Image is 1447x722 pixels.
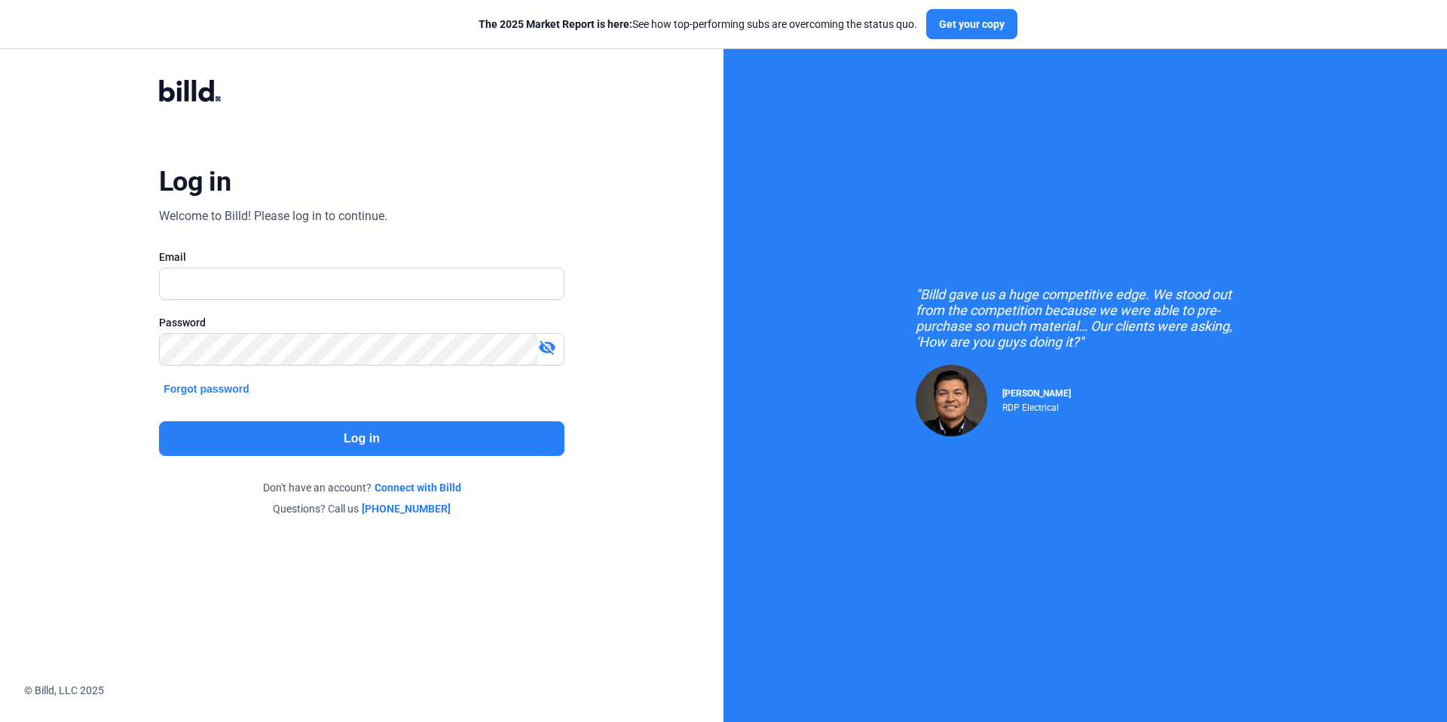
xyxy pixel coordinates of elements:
div: Password [159,315,564,330]
div: Questions? Call us [159,501,564,516]
button: Forgot password [159,381,254,397]
a: [PHONE_NUMBER] [362,501,451,516]
div: See how top-performing subs are overcoming the status quo. [479,17,917,32]
div: RDP Electrical [1002,399,1071,413]
button: Get your copy [926,9,1017,39]
button: Log in [159,421,564,456]
div: Log in [159,165,231,198]
div: Welcome to Billd! Please log in to continue. [159,207,387,225]
mat-icon: visibility_off [538,338,556,356]
img: Raul Pacheco [916,365,987,436]
span: The 2025 Market Report is here: [479,18,632,30]
a: Connect with Billd [375,480,461,495]
span: [PERSON_NAME] [1002,388,1071,399]
div: Don't have an account? [159,480,564,495]
div: Email [159,249,564,265]
div: "Billd gave us a huge competitive edge. We stood out from the competition because we were able to... [916,286,1255,350]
